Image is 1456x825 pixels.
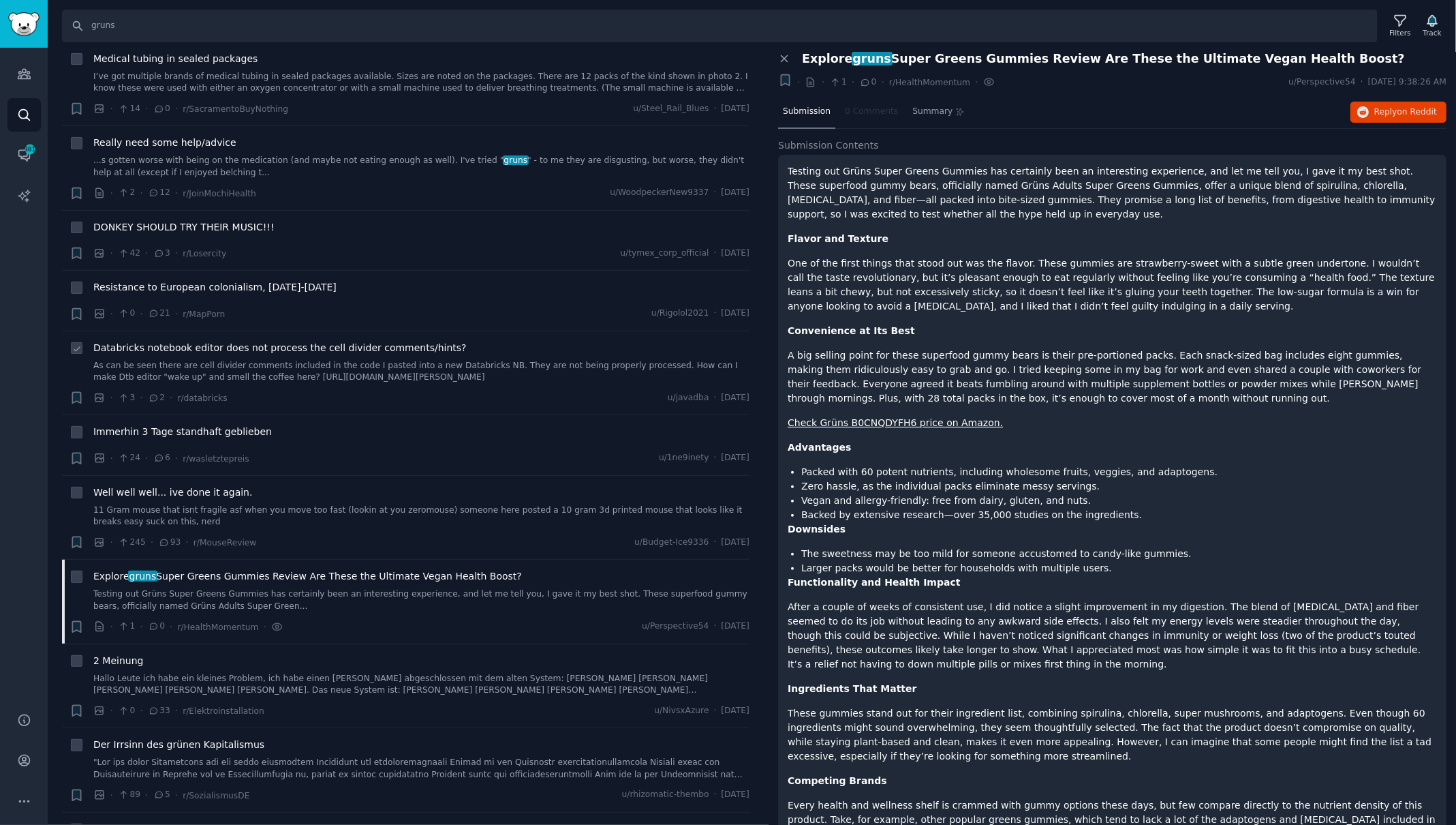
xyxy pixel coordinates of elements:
strong: Advantages [788,442,851,453]
span: [DATE] [722,789,749,801]
a: Databricks notebook editor does not process the cell divider comments/hints? [93,341,467,355]
span: [DATE] [722,537,749,549]
strong: Functionality and Health Impact [788,577,960,588]
span: [DATE] [722,705,749,717]
span: u/rhizomatic-thembo [622,789,709,801]
strong: Downsides [788,524,846,535]
a: "Lor ips dolor Sitametcons adi eli seddo eiusmodtem Incididunt utl etdoloremagnaali Enimad mi ven... [93,757,749,781]
span: · [714,307,717,320]
span: 245 [118,537,146,549]
li: Packed with 60 potent nutrients, including wholesome fruits, veggies, and adaptogens. [801,465,1437,479]
span: 381 [24,145,36,154]
strong: Ingredients That Matter [788,683,916,694]
span: · [714,392,717,404]
span: · [975,75,978,89]
span: 14 [118,103,140,115]
span: Reply [1374,106,1437,119]
span: 24 [118,452,140,464]
span: · [140,186,142,200]
span: gruns [852,52,893,65]
button: Track [1419,12,1446,40]
button: Replyon Reddit [1350,102,1446,123]
input: Search Keyword [62,10,1378,42]
a: Immerhin 3 Tage standhaft geblieben [93,425,272,439]
span: r/JoinMochiHealth [183,189,256,198]
a: I’ve got multiple brands of medical tubing in sealed packages available. Sizes are noted on the p... [93,71,749,95]
span: u/WoodpeckerNew9337 [610,187,709,199]
span: 12 [148,187,170,199]
span: · [110,704,113,718]
span: on Reddit [1397,107,1437,117]
span: · [110,535,113,550]
span: · [110,451,113,466]
li: Larger packs would be better for households with multiple users. [801,561,1437,575]
a: Really need some help/advice [93,136,236,150]
span: · [714,705,717,717]
strong: Convenience at Its Best [788,325,915,336]
span: gruns [503,155,529,165]
span: gruns [128,571,157,582]
span: r/HealthMomentum [177,622,258,632]
span: Summary [912,106,952,118]
span: · [170,391,172,405]
span: · [175,186,178,200]
li: Zero hassle, as the individual packs eliminate messy servings. [801,479,1437,494]
span: · [170,620,172,634]
span: 2 [118,187,135,199]
a: Hallo Leute ich habe ein kleines Problem, ich habe einen [PERSON_NAME] abgeschlossen mit dem alte... [93,673,749,697]
span: Medical tubing in sealed packages [93,52,258,66]
span: · [714,789,717,801]
span: · [140,391,142,405]
span: · [881,75,884,89]
span: · [175,451,178,466]
p: Testing out Grüns Super Greens Gummies has certainly been an interesting experience, and let me t... [788,164,1437,222]
span: 3 [118,392,135,404]
a: As can be seen there are cell divider comments included in the code I pasted into a new Databrick... [93,360,749,384]
span: · [714,103,717,115]
a: Resistance to European colonialism, [DATE]-[DATE] [93,280,337,295]
span: r/MouseReview [193,538,257,547]
span: u/javadba [668,392,709,404]
span: DONKEY SHOULD TRY THEIR MUSIC!!! [93,220,275,235]
span: · [264,620,266,634]
span: 0 [148,620,165,633]
a: ExploregrunsSuper Greens Gummies Review Are These the Ultimate Vegan Health Boost? [93,569,522,584]
span: · [145,102,148,116]
span: r/databricks [177,393,227,403]
p: After a couple of weeks of consistent use, I did notice a slight improvement in my digestion. The... [788,600,1437,672]
span: · [110,307,113,321]
span: 0 [118,705,135,717]
li: The sweetness may be too mild for someone accustomed to candy-like gummies. [801,547,1437,561]
span: · [140,307,142,321]
span: · [151,535,153,550]
span: 5 [153,789,170,801]
a: 11 Gram mouse that isnt fragile asf when you move too fast (lookin at you zeromouse) someone here... [93,505,749,528]
span: u/Budget-Ice9336 [634,537,709,549]
span: · [145,788,148,802]
span: u/tymex_corp_official [621,247,709,260]
span: · [714,620,717,633]
span: 93 [158,537,181,549]
a: Der Irrsinn des grünen Kapitalismus [93,738,264,752]
span: · [110,391,113,405]
span: [DATE] [722,247,749,260]
span: · [822,75,824,89]
span: Submission Contents [778,138,879,153]
span: [DATE] [722,452,749,464]
span: · [110,788,113,802]
p: These gummies stand out for their ingredient list, combining spirulina, chlorella, super mushroom... [788,706,1437,764]
strong: Flavor and Texture [788,233,888,244]
span: · [175,102,178,116]
span: · [797,75,800,89]
span: [DATE] [722,620,749,633]
span: 1 [118,620,135,633]
span: u/Perspective54 [642,620,709,633]
span: r/MapPorn [183,310,225,319]
span: 0 [118,307,135,320]
span: [DATE] [722,307,749,320]
a: Check Grüns B0CNQDYFH6 price on Amazon. [788,417,1003,428]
